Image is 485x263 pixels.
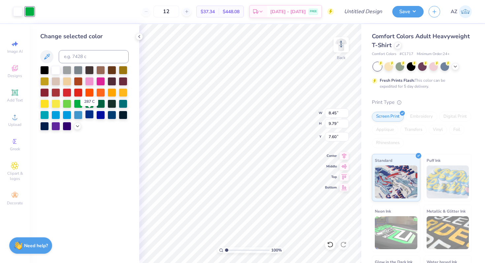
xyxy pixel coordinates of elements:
[372,99,472,106] div: Print Type
[372,112,404,122] div: Screen Print
[223,8,240,15] span: $448.08
[427,165,469,198] img: Puff Ink
[400,125,427,135] div: Transfers
[372,32,470,49] span: Comfort Colors Adult Heavyweight T-Shirt
[59,50,129,63] input: e.g. 7428 c
[270,8,306,15] span: [DATE] - [DATE]
[10,146,20,152] span: Greek
[429,125,447,135] div: Vinyl
[380,78,415,83] strong: Fresh Prints Flash:
[427,208,466,215] span: Metallic & Glitter Ink
[372,125,398,135] div: Applique
[3,171,26,181] span: Clipart & logos
[24,243,48,249] strong: Need help?
[81,97,98,106] div: 287 C
[325,175,337,179] span: Top
[459,5,472,18] img: Anna Ziegler
[375,216,417,249] img: Neon Ink
[380,77,461,89] div: This color can be expedited for 5 day delivery.
[400,51,413,57] span: # C1717
[427,216,469,249] img: Metallic & Glitter Ink
[449,125,465,135] div: Foil
[325,154,337,158] span: Center
[406,112,437,122] div: Embroidery
[375,165,417,198] img: Standard
[8,122,21,127] span: Upload
[451,5,472,18] a: AZ
[427,157,440,164] span: Puff Ink
[271,247,282,253] span: 100 %
[7,49,23,54] span: Image AI
[8,73,22,78] span: Designs
[372,51,396,57] span: Comfort Colors
[451,8,457,15] span: AZ
[375,208,391,215] span: Neon Ink
[372,138,404,148] div: Rhinestones
[439,112,471,122] div: Digital Print
[392,6,424,17] button: Save
[310,9,317,14] span: FREE
[337,55,345,61] div: Back
[417,51,450,57] span: Minimum Order: 24 +
[7,98,23,103] span: Add Text
[7,200,23,206] span: Decorate
[375,157,392,164] span: Standard
[40,32,129,41] div: Change selected color
[201,8,215,15] span: $37.34
[325,185,337,190] span: Bottom
[153,6,179,17] input: – –
[339,5,387,18] input: Untitled Design
[325,164,337,169] span: Middle
[335,38,348,51] img: Back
